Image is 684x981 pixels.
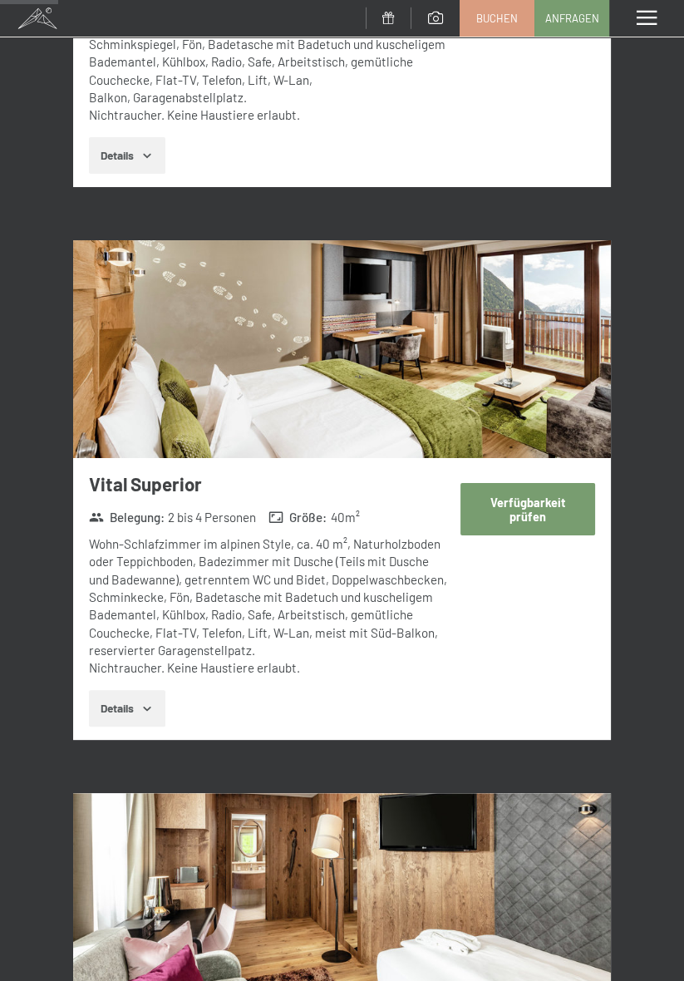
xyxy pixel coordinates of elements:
[331,509,360,526] span: 40 m²
[89,690,165,727] button: Details
[460,483,595,535] button: Verfügbarkeit prüfen
[89,535,449,677] div: Wohn-Schlafzimmer im alpinen Style, ca. 40 m², Naturholzboden oder Teppichboden, Badezimmer mit D...
[89,471,449,497] h3: Vital Superior
[268,509,327,526] strong: Größe :
[168,509,256,526] span: 2 bis 4 Personen
[460,1,534,36] a: Buchen
[535,1,608,36] a: Anfragen
[545,11,599,26] span: Anfragen
[73,240,611,458] img: mss_renderimg.php
[476,11,518,26] span: Buchen
[89,509,165,526] strong: Belegung :
[89,137,165,174] button: Details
